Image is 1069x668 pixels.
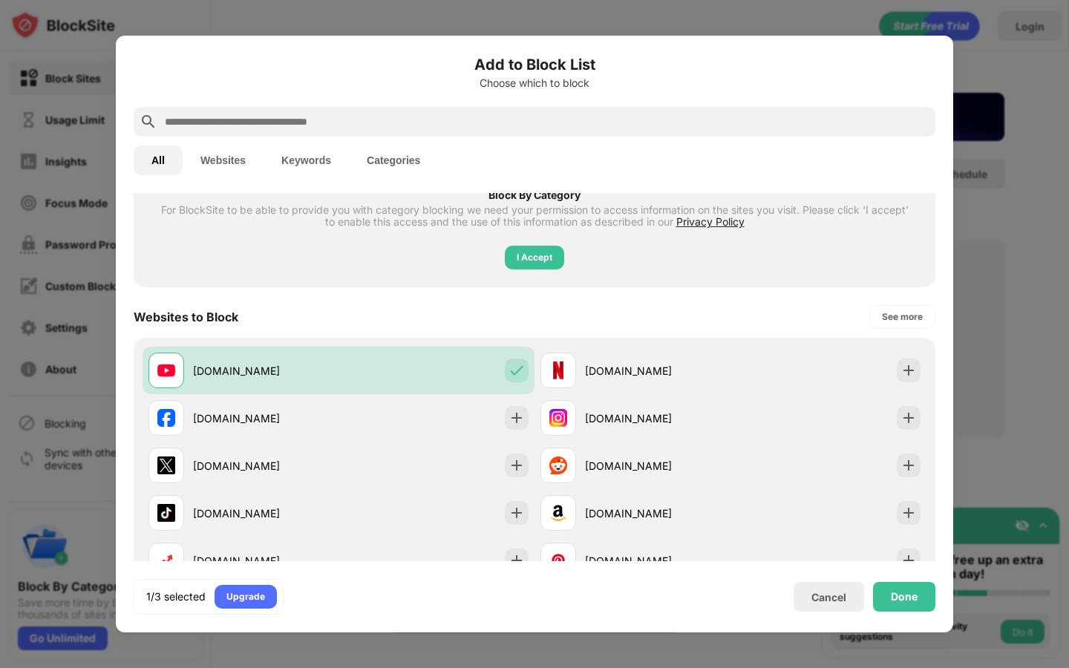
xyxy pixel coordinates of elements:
div: Cancel [811,591,846,603]
img: favicons [549,361,567,379]
img: favicons [549,456,567,474]
div: Upgrade [226,589,265,604]
button: Websites [183,145,264,175]
img: search.svg [140,113,157,131]
img: favicons [549,409,567,427]
div: [DOMAIN_NAME] [193,553,339,569]
div: Websites to Block [134,310,238,324]
div: [DOMAIN_NAME] [585,458,730,474]
img: favicons [549,504,567,522]
img: favicons [549,551,567,569]
button: All [134,145,183,175]
img: favicons [157,361,175,379]
div: [DOMAIN_NAME] [193,458,339,474]
button: Keywords [264,145,349,175]
div: Choose which to block [134,77,935,89]
span: Privacy Policy [676,215,745,228]
div: [DOMAIN_NAME] [585,410,730,426]
img: favicons [157,409,175,427]
div: [DOMAIN_NAME] [193,363,339,379]
div: I Accept [517,250,552,265]
div: 1/3 selected [146,589,206,604]
div: [DOMAIN_NAME] [193,505,339,521]
img: favicons [157,551,175,569]
div: [DOMAIN_NAME] [585,553,730,569]
img: favicons [157,456,175,474]
img: favicons [157,504,175,522]
h6: Add to Block List [134,53,935,76]
div: [DOMAIN_NAME] [193,410,339,426]
div: [DOMAIN_NAME] [585,363,730,379]
div: See more [882,310,923,324]
button: Categories [349,145,438,175]
div: Done [891,591,918,603]
div: [DOMAIN_NAME] [585,505,730,521]
div: For BlockSite to be able to provide you with category blocking we need your permission to access ... [160,204,909,228]
div: Block By Category [160,189,909,201]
